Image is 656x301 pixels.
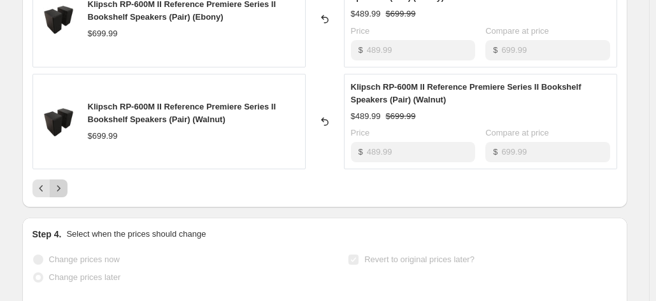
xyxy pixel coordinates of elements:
div: $489.99 [351,110,381,123]
button: Previous [32,179,50,197]
span: $ [359,45,363,55]
p: Select when the prices should change [66,228,206,241]
span: Revert to original prices later? [364,255,474,264]
button: Next [50,179,68,197]
span: $ [493,147,497,157]
span: Klipsch RP-600M II Reference Premiere Series II Bookshelf Speakers (Pair) (Walnut) [351,82,581,104]
span: Klipsch RP-600M II Reference Premiere Series II Bookshelf Speakers (Pair) (Walnut) [88,102,276,124]
h2: Step 4. [32,228,62,241]
span: $ [493,45,497,55]
span: $ [359,147,363,157]
span: Compare at price [485,128,549,137]
div: $489.99 [351,8,381,20]
span: Price [351,128,370,137]
div: $699.99 [88,27,118,40]
nav: Pagination [32,179,68,197]
img: AmazonReady-RP-600M-II-Black-PairHero-GrilleOn_80x.jpg [39,102,78,141]
span: Change prices later [49,272,121,282]
span: Compare at price [485,26,549,36]
strike: $699.99 [386,8,416,20]
div: $699.99 [88,130,118,143]
span: Price [351,26,370,36]
strike: $699.99 [386,110,416,123]
span: Change prices now [49,255,120,264]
